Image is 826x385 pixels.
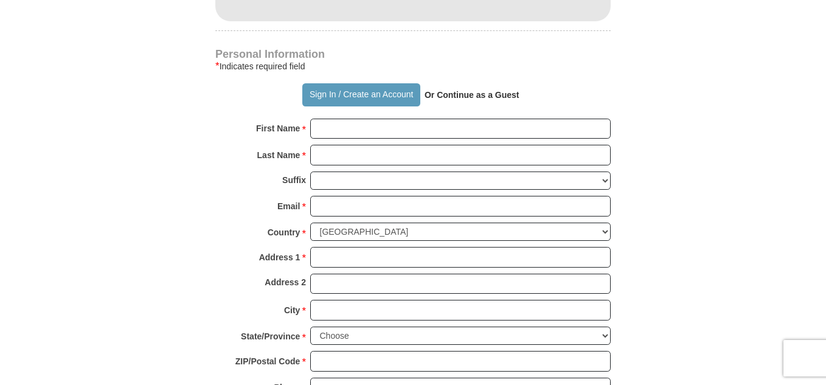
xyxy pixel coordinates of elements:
strong: Suffix [282,172,306,189]
button: Sign In / Create an Account [302,83,420,106]
strong: Address 1 [259,249,300,266]
strong: ZIP/Postal Code [235,353,300,370]
strong: Email [277,198,300,215]
div: Indicates required field [215,59,611,74]
strong: Or Continue as a Guest [425,90,519,100]
strong: Address 2 [265,274,306,291]
h4: Personal Information [215,49,611,59]
strong: First Name [256,120,300,137]
strong: City [284,302,300,319]
strong: State/Province [241,328,300,345]
strong: Country [268,224,300,241]
strong: Last Name [257,147,300,164]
